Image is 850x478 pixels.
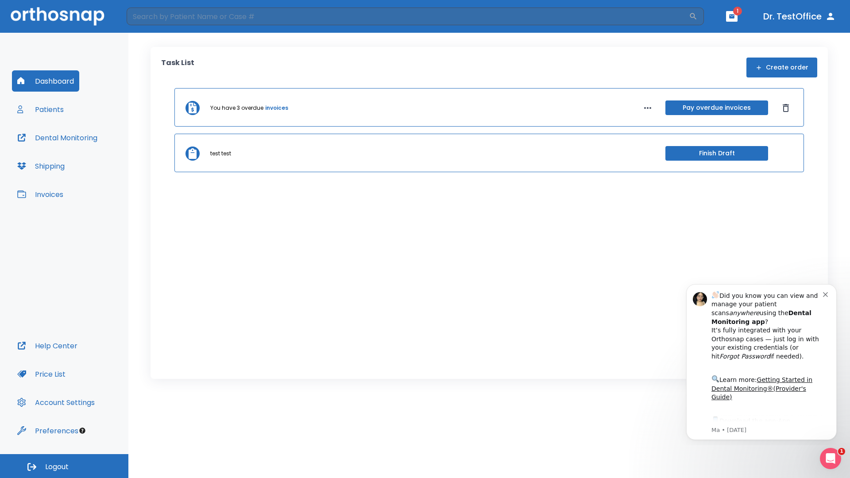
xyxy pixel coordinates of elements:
[127,8,689,25] input: Search by Patient Name or Case #
[673,276,850,445] iframe: Intercom notifications message
[210,104,263,112] p: You have 3 overdue
[12,363,71,385] button: Price List
[78,427,86,435] div: Tooltip anchor
[12,420,84,441] button: Preferences
[12,155,70,177] button: Shipping
[11,7,104,25] img: Orthosnap
[733,7,742,15] span: 1
[45,462,69,472] span: Logout
[39,150,150,158] p: Message from Ma, sent 6w ago
[779,101,793,115] button: Dismiss
[820,448,841,469] iframe: Intercom live chat
[665,100,768,115] button: Pay overdue invoices
[838,448,845,455] span: 1
[746,58,817,77] button: Create order
[12,335,83,356] button: Help Center
[12,127,103,148] button: Dental Monitoring
[161,58,194,77] p: Task List
[150,14,157,21] button: Dismiss notification
[265,104,288,112] a: invoices
[12,392,100,413] button: Account Settings
[760,8,839,24] button: Dr. TestOffice
[39,141,117,157] a: App Store
[39,139,150,184] div: Download the app: | ​ Let us know if you need help getting started!
[12,70,79,92] button: Dashboard
[210,150,231,158] p: test test
[12,184,69,205] button: Invoices
[12,99,69,120] button: Patients
[665,146,768,161] button: Finish Draft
